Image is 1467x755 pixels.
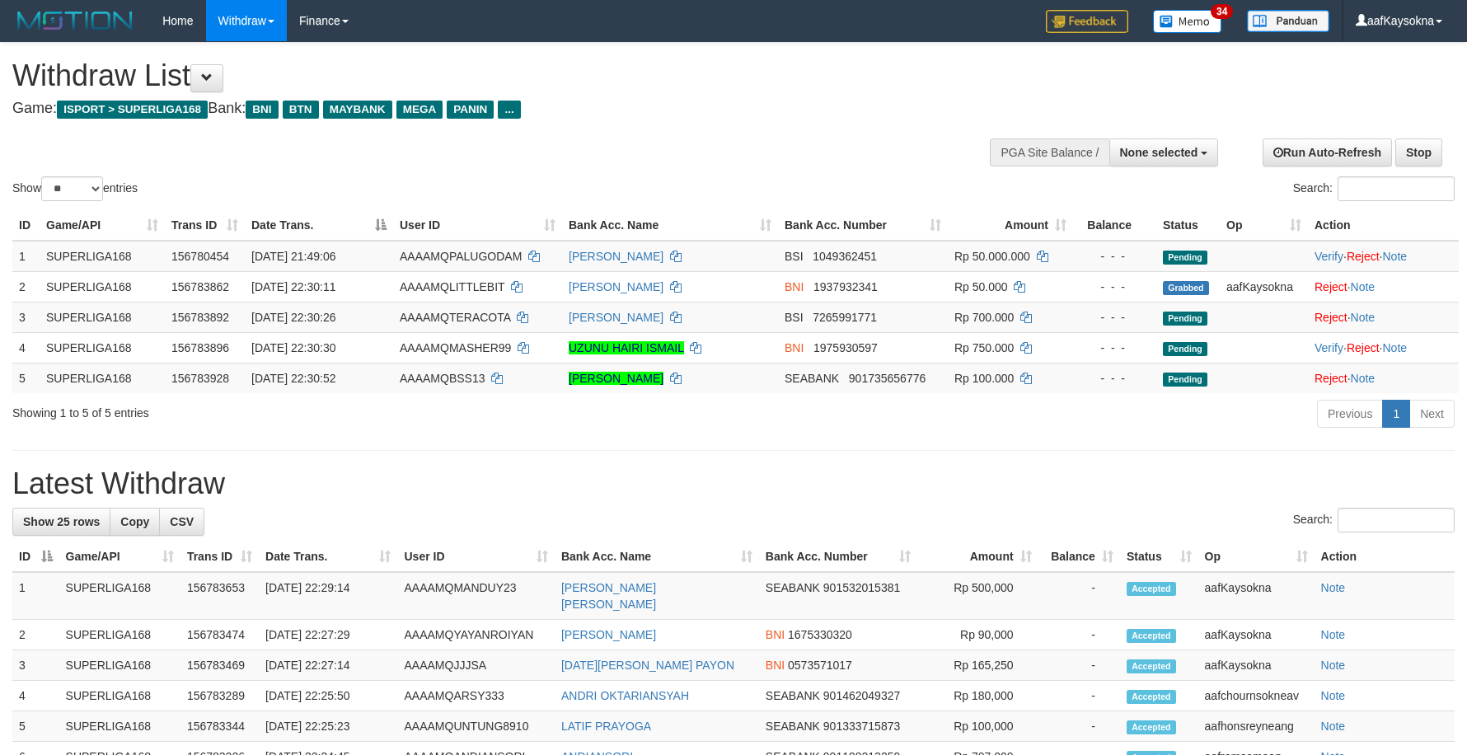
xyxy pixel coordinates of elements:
td: 5 [12,363,40,393]
th: Amount: activate to sort column ascending [917,542,1038,572]
td: 3 [12,302,40,332]
td: [DATE] 22:25:50 [259,681,397,711]
td: - [1038,711,1120,742]
span: [DATE] 22:30:26 [251,311,335,324]
td: Rp 90,000 [917,620,1038,650]
span: Show 25 rows [23,515,100,528]
span: 156780454 [171,250,229,263]
a: [PERSON_NAME] [569,311,663,324]
input: Search: [1338,508,1455,532]
span: SEABANK [766,720,820,733]
span: 34 [1211,4,1233,19]
th: User ID: activate to sort column ascending [393,210,562,241]
a: Reject [1315,280,1347,293]
th: Bank Acc. Name: activate to sort column ascending [562,210,778,241]
span: Copy [120,515,149,528]
td: - [1038,620,1120,650]
a: [DATE][PERSON_NAME] PAYON [561,659,734,672]
span: AAAAMQTERACOTA [400,311,510,324]
td: 5 [12,711,59,742]
div: - - - [1080,279,1150,295]
span: AAAAMQBSS13 [400,372,485,385]
td: SUPERLIGA168 [40,332,165,363]
td: - [1038,572,1120,620]
span: 156783862 [171,280,229,293]
span: AAAAMQPALUGODAM [400,250,522,263]
span: Rp 100.000 [954,372,1014,385]
th: Trans ID: activate to sort column ascending [165,210,245,241]
span: Rp 50.000.000 [954,250,1030,263]
span: Rp 50.000 [954,280,1008,293]
span: AAAAMQMASHER99 [400,341,511,354]
th: Trans ID: activate to sort column ascending [180,542,259,572]
a: Note [1321,689,1346,702]
a: Stop [1395,138,1442,166]
td: SUPERLIGA168 [59,620,180,650]
td: Rp 100,000 [917,711,1038,742]
th: Balance [1073,210,1156,241]
td: - [1038,650,1120,681]
span: Copy 7265991771 to clipboard [813,311,877,324]
td: 1 [12,241,40,272]
td: aafchournsokneav [1198,681,1315,711]
a: ANDRI OKTARIANSYAH [561,689,689,702]
select: Showentries [41,176,103,201]
span: 156783896 [171,341,229,354]
img: MOTION_logo.png [12,8,138,33]
span: Copy 1975930597 to clipboard [813,341,878,354]
td: AAAAMQUNTUNG8910 [397,711,554,742]
a: Next [1409,400,1455,428]
span: Copy 901735656776 to clipboard [849,372,926,385]
span: Accepted [1127,582,1176,596]
td: [DATE] 22:29:14 [259,572,397,620]
td: SUPERLIGA168 [40,302,165,332]
td: 4 [12,332,40,363]
td: 4 [12,681,59,711]
a: Previous [1317,400,1383,428]
span: Accepted [1127,690,1176,704]
a: Verify [1315,341,1343,354]
span: [DATE] 22:30:11 [251,280,335,293]
a: Note [1321,628,1346,641]
a: Note [1351,372,1376,385]
a: Note [1351,311,1376,324]
span: Grabbed [1163,281,1209,295]
span: SEABANK [766,581,820,594]
th: Status: activate to sort column ascending [1120,542,1198,572]
span: Pending [1163,251,1207,265]
th: Status [1156,210,1220,241]
th: Bank Acc. Name: activate to sort column ascending [555,542,759,572]
img: Button%20Memo.svg [1153,10,1222,33]
span: None selected [1120,146,1198,159]
span: Accepted [1127,720,1176,734]
a: Show 25 rows [12,508,110,536]
h1: Latest Withdraw [12,467,1455,500]
label: Show entries [12,176,138,201]
span: Copy 1675330320 to clipboard [788,628,852,641]
td: · [1308,302,1459,332]
td: 156783344 [180,711,259,742]
span: BNI [766,628,785,641]
a: UZUNU HAIRI ISMAIL [569,341,684,354]
th: Date Trans.: activate to sort column ascending [259,542,397,572]
a: Note [1382,341,1407,354]
a: Note [1321,581,1346,594]
td: Rp 180,000 [917,681,1038,711]
span: BNI [766,659,785,672]
td: 2 [12,271,40,302]
a: [PERSON_NAME] [569,250,663,263]
span: [DATE] 21:49:06 [251,250,335,263]
span: SEABANK [785,372,839,385]
span: Pending [1163,373,1207,387]
span: ... [498,101,520,119]
td: aafKaysokna [1198,650,1315,681]
span: BNI [785,280,804,293]
span: 156783928 [171,372,229,385]
td: Rp 165,250 [917,650,1038,681]
img: Feedback.jpg [1046,10,1128,33]
span: [DATE] 22:30:30 [251,341,335,354]
th: Balance: activate to sort column ascending [1038,542,1120,572]
span: Copy 1049362451 to clipboard [813,250,877,263]
td: SUPERLIGA168 [59,650,180,681]
td: AAAAMQJJJSA [397,650,554,681]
